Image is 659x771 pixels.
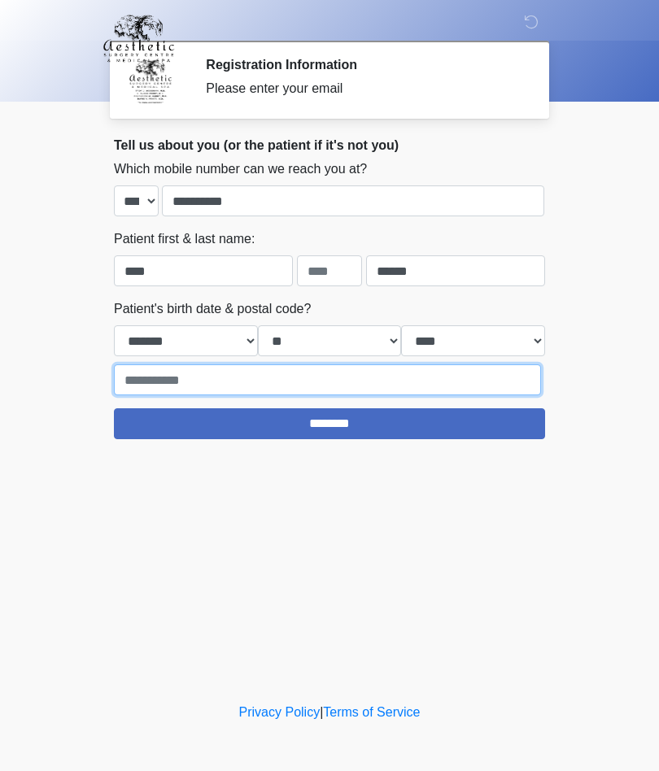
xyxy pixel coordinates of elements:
div: Please enter your email [206,79,521,98]
img: Aesthetic Surgery Centre, PLLC Logo [98,12,180,64]
a: | [320,705,323,719]
h2: Tell us about you (or the patient if it's not you) [114,137,545,153]
img: Agent Avatar [126,57,175,106]
label: Patient's birth date & postal code? [114,299,311,319]
label: Which mobile number can we reach you at? [114,159,367,179]
label: Patient first & last name: [114,229,255,249]
a: Privacy Policy [239,705,321,719]
a: Terms of Service [323,705,420,719]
